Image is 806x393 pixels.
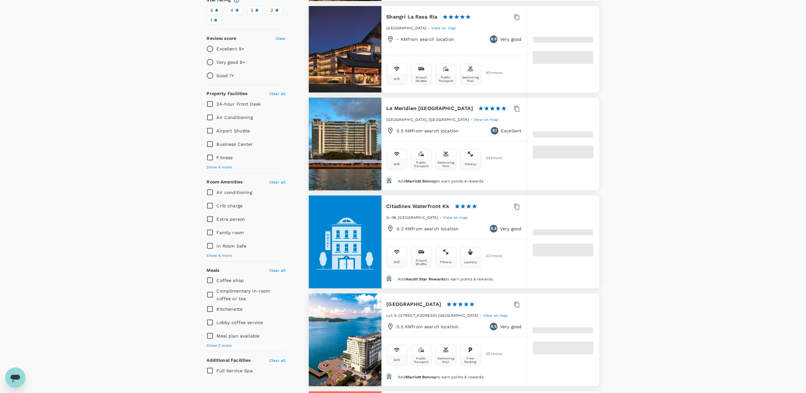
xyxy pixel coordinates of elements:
a: View on map [474,117,498,122]
span: 5 [211,7,213,14]
span: Marriott Bonvoy [406,375,436,379]
span: Airport Shuttle [217,128,250,133]
p: Very good 8+ [217,59,245,65]
div: Swimming Pool [437,357,455,364]
span: Add to earn points & rewards [398,375,483,379]
div: Laundry [464,260,477,264]
p: Excellent 9+ [217,46,244,52]
span: - [470,117,474,122]
span: Family room [217,230,244,235]
h6: Shangri La Rasa Ria [387,12,438,21]
span: G-08, [GEOGRAPHIC_DATA] [387,215,438,220]
span: 4 [231,7,234,14]
div: Public Transport [437,76,455,83]
span: Ascott Star Rewards [406,277,446,281]
span: 9.1 [492,128,497,134]
h6: Review score [207,35,236,42]
div: Fitness [440,260,452,264]
span: Clear all [269,180,286,184]
span: 40 + more [486,71,496,75]
span: 2 [271,7,273,14]
span: Kitchenette [217,307,243,312]
span: Show 6 more [207,253,232,259]
div: Public Transport [413,357,430,364]
span: Complimentary in-room coffee or tea [217,288,270,301]
h6: Room Amenities [207,179,243,186]
p: Very good [500,323,521,330]
span: Business Center [217,142,253,147]
div: Free Parking [462,357,479,364]
span: [GEOGRAPHIC_DATA] [387,26,427,30]
a: View on map [483,313,508,318]
a: View on map [432,25,456,30]
div: Airport Shuttle [413,259,430,266]
span: Clear all [269,92,286,96]
span: Full Service Spa [217,368,253,373]
span: - [428,26,431,30]
h6: Meals [207,267,220,274]
span: Air Conditioning [217,115,253,120]
span: 8.6 [491,323,496,330]
p: - KM from search location [397,36,454,42]
div: Wifi [394,260,400,264]
p: Excellent [501,128,521,134]
span: 8.8 [491,226,496,232]
span: Show 6 more [207,164,232,171]
span: 8.9 [491,36,496,42]
span: 35 + more [486,352,496,356]
div: Swimming Pool [437,161,455,168]
h6: Property Facilities [207,90,248,97]
span: 23 + more [486,254,496,258]
span: [GEOGRAPHIC_DATA], [GEOGRAPHIC_DATA] [387,117,469,122]
span: Clear [276,36,286,41]
div: Wifi [394,358,400,362]
p: 0.5 KM from search location [397,323,459,330]
span: Add to earn points & rewards [398,277,493,281]
span: Fitness [217,155,233,160]
span: Add to earn points & rewards [398,179,483,183]
span: Crib charge [217,203,243,208]
span: Clear all [269,358,286,363]
span: Lot G-[STREET_ADDRESS] [GEOGRAPHIC_DATA] [387,313,478,318]
p: Very good [500,36,521,42]
span: Extra person [217,217,245,222]
h6: Additional Facilities [207,357,251,364]
span: Marriott Bonvoy [406,179,436,183]
div: Public Transport [413,161,430,168]
h6: Le Meridien [GEOGRAPHIC_DATA] [387,104,473,113]
span: Clear all [269,268,286,273]
p: 0.3 KM from search location [397,226,459,232]
a: View on map [443,215,468,220]
div: Swimming Pool [462,76,479,83]
span: In Room Safe [217,243,247,248]
span: Meal plan available [217,333,260,338]
div: Fitness [465,162,476,166]
span: - [440,215,443,220]
span: 24-hour Front Desk [217,101,261,107]
h6: [GEOGRAPHIC_DATA] [387,300,441,309]
h6: Citadines Waterfront Kk [387,202,449,211]
span: Lobby coffee service [217,320,263,325]
span: Air conditioning [217,190,252,195]
span: Coffee shop [217,278,244,283]
span: View on map [483,313,508,318]
span: View on map [432,26,456,30]
span: Show 3 more [207,343,232,349]
span: 34 + more [486,156,496,160]
p: Good 7+ [217,72,234,79]
span: 1 [211,17,212,24]
p: 0.5 KM from search location [397,128,459,134]
div: Airport Shuttle [413,76,430,83]
span: 3 [251,7,253,14]
iframe: Button to launch messaging window [5,367,25,388]
p: Very good [500,226,521,232]
span: - [480,313,483,318]
div: Wifi [394,77,400,81]
div: Wifi [394,162,400,166]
